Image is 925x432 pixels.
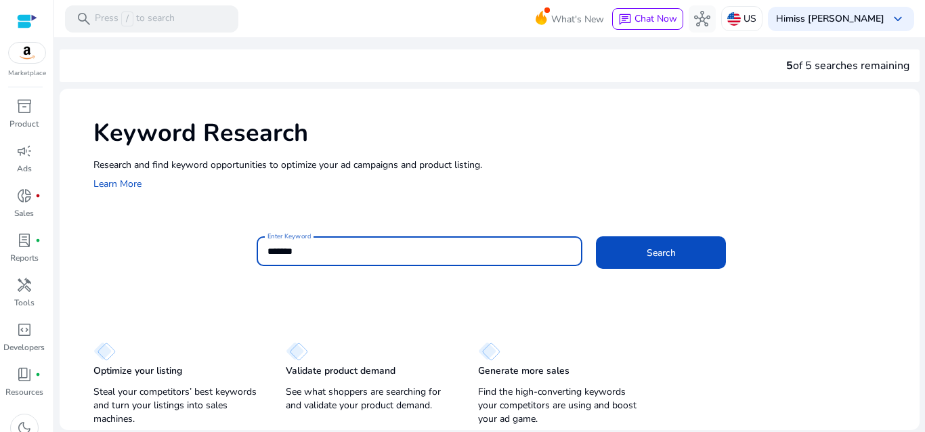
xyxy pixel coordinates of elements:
[286,385,451,412] p: See what shoppers are searching for and validate your product demand.
[618,13,632,26] span: chat
[16,143,33,159] span: campaign
[286,364,395,378] p: Validate product demand
[14,207,34,219] p: Sales
[478,342,500,361] img: diamond.svg
[76,11,92,27] span: search
[121,12,133,26] span: /
[8,68,46,79] p: Marketplace
[35,372,41,377] span: fiber_manual_record
[16,188,33,204] span: donut_small
[95,12,175,26] p: Press to search
[634,12,677,25] span: Chat Now
[93,177,142,190] a: Learn More
[9,118,39,130] p: Product
[744,7,756,30] p: US
[647,246,676,260] span: Search
[93,158,906,172] p: Research and find keyword opportunities to optimize your ad campaigns and product listing.
[776,14,884,24] p: Hi
[93,342,116,361] img: diamond.svg
[786,58,909,74] div: of 5 searches remaining
[551,7,604,31] span: What's New
[612,8,683,30] button: chatChat Now
[35,193,41,198] span: fiber_manual_record
[727,12,741,26] img: us.svg
[16,232,33,249] span: lab_profile
[17,163,32,175] p: Ads
[5,386,43,398] p: Resources
[596,236,726,269] button: Search
[694,11,710,27] span: hub
[35,238,41,243] span: fiber_manual_record
[3,341,45,353] p: Developers
[93,118,906,148] h1: Keyword Research
[478,385,643,426] p: Find the high-converting keywords your competitors are using and boost your ad game.
[286,342,308,361] img: diamond.svg
[16,277,33,293] span: handyman
[93,385,259,426] p: Steal your competitors’ best keywords and turn your listings into sales machines.
[689,5,716,33] button: hub
[93,364,182,378] p: Optimize your listing
[14,297,35,309] p: Tools
[478,364,569,378] p: Generate more sales
[10,252,39,264] p: Reports
[16,322,33,338] span: code_blocks
[267,232,311,241] mat-label: Enter Keyword
[786,12,884,25] b: miss [PERSON_NAME]
[786,58,793,73] span: 5
[16,366,33,383] span: book_4
[890,11,906,27] span: keyboard_arrow_down
[9,43,45,63] img: amazon.svg
[16,98,33,114] span: inventory_2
